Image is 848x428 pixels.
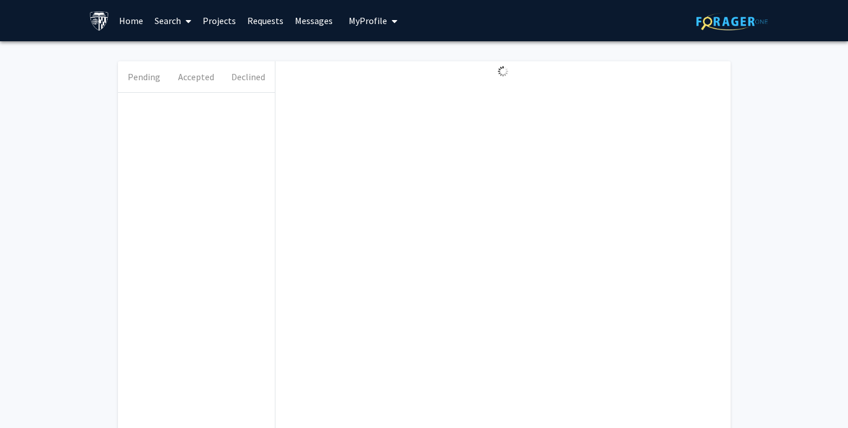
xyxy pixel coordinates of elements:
[289,1,338,41] a: Messages
[242,1,289,41] a: Requests
[493,61,513,81] img: Loading
[89,11,109,31] img: Johns Hopkins University Logo
[170,61,222,92] button: Accepted
[349,15,387,26] span: My Profile
[118,61,170,92] button: Pending
[149,1,197,41] a: Search
[696,13,768,30] img: ForagerOne Logo
[222,61,274,92] button: Declined
[9,376,49,419] iframe: Chat
[197,1,242,41] a: Projects
[113,1,149,41] a: Home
